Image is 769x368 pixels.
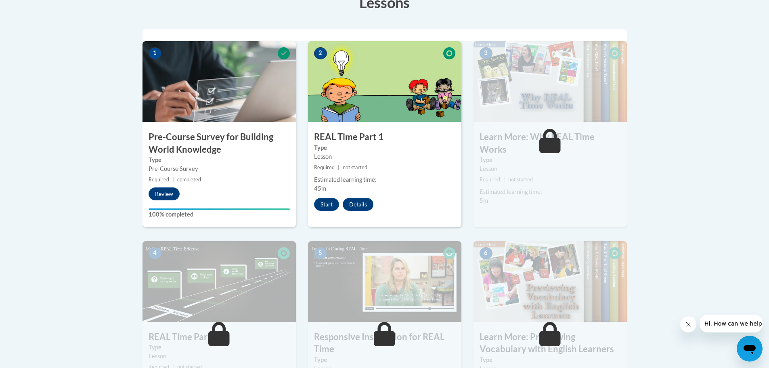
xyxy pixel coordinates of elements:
[474,41,627,122] img: Course Image
[142,131,296,156] h3: Pre-Course Survey for Building World Knowledge
[314,185,326,192] span: 45m
[480,156,621,164] label: Type
[474,131,627,156] h3: Learn More: Why REAL Time Works
[680,316,696,332] iframe: Close message
[149,208,290,210] div: Your progress
[338,164,339,170] span: |
[149,343,290,352] label: Type
[172,177,174,183] span: |
[308,241,461,322] img: Course Image
[508,177,533,183] span: not started
[314,143,455,152] label: Type
[149,47,161,59] span: 1
[314,175,455,184] div: Estimated learning time:
[474,241,627,322] img: Course Image
[142,241,296,322] img: Course Image
[149,177,169,183] span: Required
[308,131,461,143] h3: REAL Time Part 1
[149,210,290,219] label: 100% completed
[480,177,500,183] span: Required
[480,47,492,59] span: 3
[480,355,621,364] label: Type
[149,247,161,259] span: 4
[142,331,296,343] h3: REAL Time Part 2
[314,247,327,259] span: 5
[149,352,290,361] div: Lesson
[700,315,763,332] iframe: Message from company
[314,198,339,211] button: Start
[474,331,627,356] h3: Learn More: Previewing Vocabulary with English Learners
[343,198,373,211] button: Details
[314,164,335,170] span: Required
[5,6,65,12] span: Hi. How can we help?
[737,336,763,362] iframe: Button to launch messaging window
[177,177,201,183] span: completed
[480,247,492,259] span: 6
[314,152,455,161] div: Lesson
[480,187,621,196] div: Estimated learning time:
[149,164,290,173] div: Pre-Course Survey
[480,197,488,204] span: 5m
[480,164,621,173] div: Lesson
[314,47,327,59] span: 2
[142,41,296,122] img: Course Image
[149,187,180,200] button: Review
[503,177,505,183] span: |
[308,41,461,122] img: Course Image
[149,156,290,164] label: Type
[314,355,455,364] label: Type
[308,331,461,356] h3: Responsive Instruction for REAL Time
[343,164,367,170] span: not started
